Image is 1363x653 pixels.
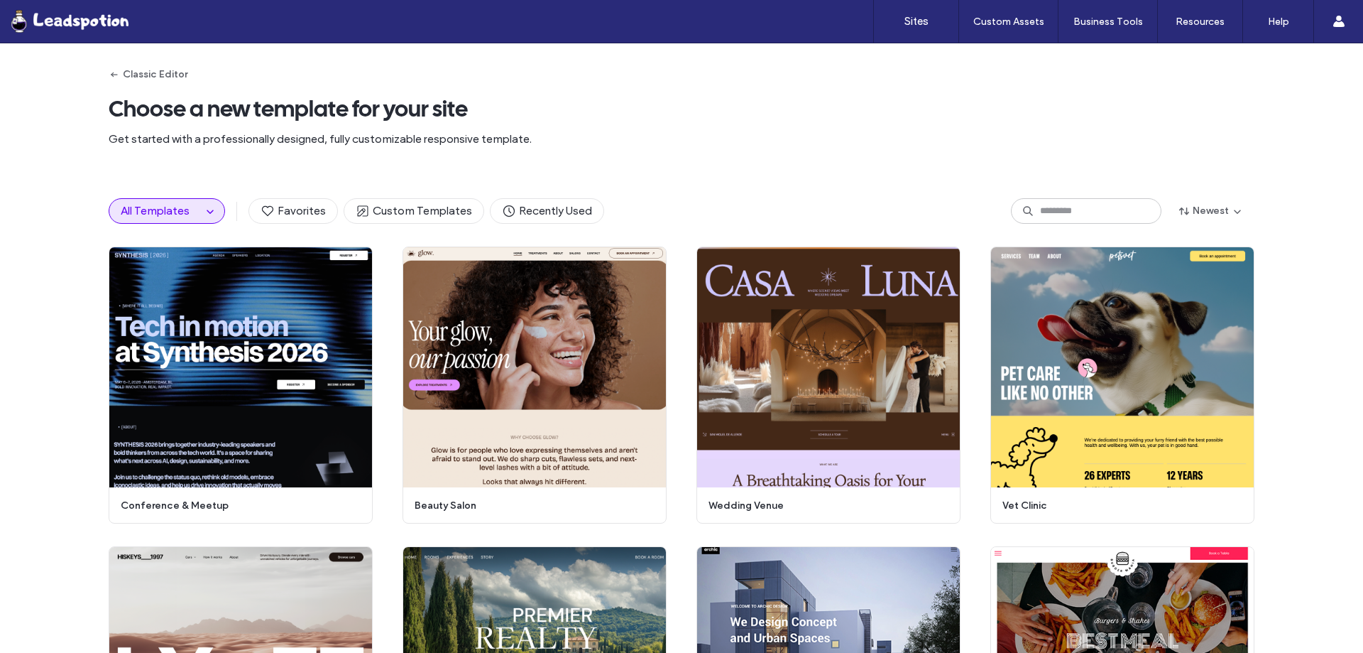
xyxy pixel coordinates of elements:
button: Favorites [248,198,338,224]
span: beauty salon [415,499,646,513]
button: Newest [1167,200,1254,222]
button: Recently Used [490,198,604,224]
span: Favorites [261,203,326,219]
span: All Templates [121,204,190,217]
span: Get started with a professionally designed, fully customizable responsive template. [109,131,1254,147]
span: vet clinic [1002,499,1234,513]
button: Classic Editor [109,63,187,86]
span: Recently Used [502,203,592,219]
span: conference & meetup [121,499,352,513]
label: Help [1268,16,1289,28]
label: Resources [1176,16,1225,28]
button: All Templates [109,199,202,223]
button: Custom Templates [344,198,484,224]
label: Custom Assets [973,16,1044,28]
span: wedding venue [708,499,940,513]
span: Choose a new template for your site [109,95,1254,123]
span: Help [32,10,61,23]
label: Sites [904,15,929,28]
span: Custom Templates [356,203,472,219]
label: Business Tools [1073,16,1143,28]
